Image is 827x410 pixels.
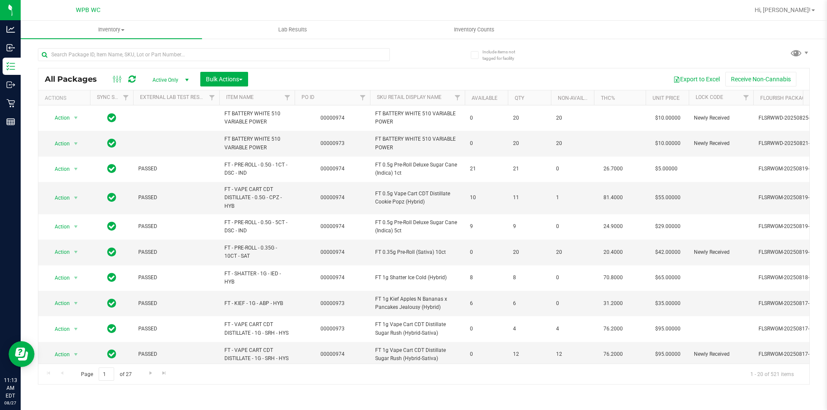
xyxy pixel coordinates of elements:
span: 81.4000 [599,191,627,204]
inline-svg: Inventory [6,62,15,71]
span: $42.00000 [651,246,685,259]
div: Actions [45,95,87,101]
span: $10.00000 [651,112,685,124]
span: All Packages [45,74,106,84]
span: 76.2000 [599,323,627,335]
a: Filter [119,90,133,105]
input: Search Package ID, Item Name, SKU, Lot or Part Number... [38,48,390,61]
span: 0 [556,299,589,308]
span: Hi, [PERSON_NAME]! [755,6,811,13]
span: FT BATTERY WHITE 510 VARIABLE POWER [375,110,460,126]
a: 00000974 [320,166,345,172]
span: select [71,348,81,361]
p: 08/27 [4,400,17,406]
span: select [71,112,81,124]
span: $95.00000 [651,348,685,361]
span: 0 [556,274,589,282]
span: 4 [556,325,589,333]
span: PASSED [138,222,214,231]
span: $29.00000 [651,220,685,233]
span: Newly Received [694,139,748,148]
input: 1 [99,367,114,381]
span: 0 [470,350,503,358]
span: select [71,323,81,335]
span: 10 [470,194,503,202]
span: $5.00000 [651,163,682,175]
span: Inventory Counts [442,26,506,34]
a: Inventory Counts [383,21,565,39]
span: Action [47,297,70,309]
span: FT 0.5g Vape Cart CDT Distillate Cookie Popz (Hybrid) [375,190,460,206]
a: Go to the next page [144,367,157,379]
a: Non-Available [558,95,596,101]
span: 20 [556,139,589,148]
a: PO ID [302,94,314,100]
a: 00000974 [320,249,345,255]
span: $55.00000 [651,191,685,204]
span: select [71,297,81,309]
span: FT - PRE-ROLL - 0.5G - 1CT - DSC - IND [224,161,289,177]
span: 20 [556,248,589,256]
span: 0 [470,114,503,122]
span: select [71,272,81,284]
a: 00000974 [320,115,345,121]
span: FT - KIEF - 1G - ABP - HYB [224,299,289,308]
span: 1 - 20 of 521 items [743,367,801,380]
span: FT 0.35g Pre-Roll (Sativa) 10ct [375,248,460,256]
a: 00000974 [320,223,345,229]
iframe: Resource center [9,341,34,367]
span: 20 [513,114,546,122]
span: FT 1g Vape Cart CDT Distillate Sugar Rush (Hybrid-Sativa) [375,346,460,363]
inline-svg: Analytics [6,25,15,34]
a: Unit Price [653,95,680,101]
span: In Sync [107,220,116,232]
a: Available [472,95,497,101]
a: 00000974 [320,194,345,200]
inline-svg: Reports [6,117,15,126]
inline-svg: Retail [6,99,15,108]
span: select [71,138,81,150]
a: Sync Status [97,94,130,100]
span: FT 1g Kief Apples N Bananas x Pancakes Jealousy (Hybrid) [375,295,460,311]
span: Include items not tagged for facility [482,49,525,62]
span: $95.00000 [651,323,685,335]
span: In Sync [107,137,116,149]
span: 9 [513,222,546,231]
a: 00000973 [320,140,345,146]
a: Filter [356,90,370,105]
span: select [71,192,81,204]
a: Lock Code [696,94,723,100]
span: In Sync [107,163,116,175]
span: Action [47,138,70,150]
span: In Sync [107,112,116,124]
span: select [71,221,81,233]
a: Inventory [21,21,202,39]
inline-svg: Outbound [6,80,15,89]
a: 00000973 [320,300,345,306]
button: Export to Excel [668,72,725,86]
span: 76.2000 [599,348,627,361]
a: THC% [601,95,615,101]
span: 31.2000 [599,297,627,310]
span: Newly Received [694,350,748,358]
span: $65.00000 [651,271,685,284]
a: Go to the last page [158,367,171,379]
span: In Sync [107,297,116,309]
a: Filter [451,90,465,105]
a: 00000974 [320,351,345,357]
span: PASSED [138,194,214,202]
a: 00000974 [320,274,345,281]
span: 4 [513,325,546,333]
span: PASSED [138,165,214,173]
span: FT BATTERY WHITE 510 VARIABLE POWER [224,110,289,126]
span: FT - VAPE CART CDT DISTILLATE - 1G - SRH - HYS [224,321,289,337]
a: Flourish Package ID [760,95,815,101]
span: 8 [470,274,503,282]
span: 0 [470,325,503,333]
span: WPB WC [76,6,100,14]
span: 70.8000 [599,271,627,284]
span: PASSED [138,248,214,256]
span: FT - PRE-ROLL - 0.35G - 10CT - SAT [224,244,289,260]
span: Inventory [21,26,202,34]
span: Page of 27 [74,367,139,381]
